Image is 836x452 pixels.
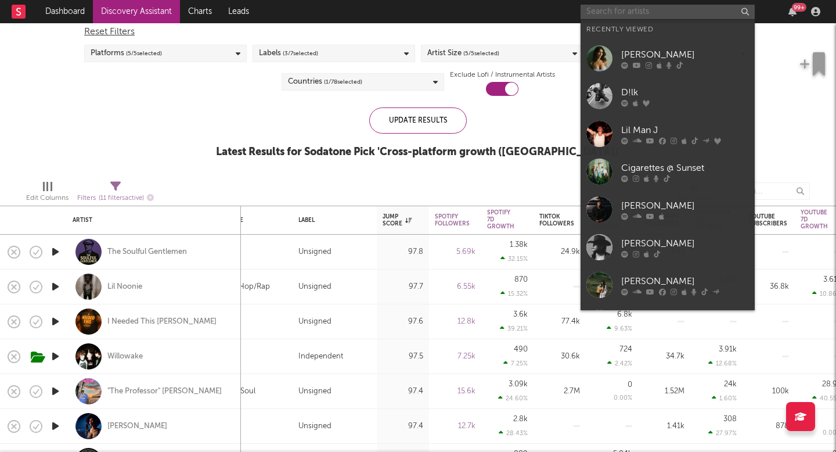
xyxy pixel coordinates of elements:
div: YouTube Subscribers [748,213,787,227]
div: 97.5 [383,350,423,364]
div: 724 [619,346,632,353]
div: Spotify Followers [435,213,470,227]
div: 2.8k [513,415,528,423]
div: Countries [288,75,362,89]
div: 97.4 [383,385,423,399]
div: 32.15 % [500,255,528,263]
div: 1.60 % [712,394,737,402]
a: Lil Man J [581,115,755,153]
div: Tiktok Followers [539,213,574,227]
div: Jump Score [383,213,412,227]
div: 1.38k [510,241,528,249]
div: 0.00 % [614,395,632,401]
a: Willowake [107,351,143,362]
div: 3.91k [719,346,737,353]
div: Label [298,217,365,224]
div: 15.6k [435,385,475,399]
a: The Soulful Gentlemen [107,247,187,257]
a: [PERSON_NAME] [581,304,755,342]
div: Artist Size [427,46,499,60]
div: Hip-Hop/Rap [223,280,270,294]
div: 870 [514,276,528,284]
div: [PERSON_NAME] [621,274,749,288]
div: 24k [724,381,737,388]
a: [PERSON_NAME] [581,191,755,228]
div: 12.68 % [708,360,737,367]
div: 27.97 % [708,429,737,437]
div: 97.7 [383,280,423,294]
div: [PERSON_NAME] [107,421,167,432]
div: Recently Viewed [586,23,749,37]
div: 100k [748,385,789,399]
div: 1.52M [644,385,684,399]
a: Cigarettes @ Sunset [581,153,755,191]
div: Artist [73,217,229,224]
div: 2.42 % [607,360,632,367]
span: ( 11 filters active) [99,195,144,202]
div: Cigarettes @ Sunset [621,161,749,175]
div: 30.6k [539,350,580,364]
div: 12.7k [435,419,475,433]
div: 490 [514,346,528,353]
div: 15.32 % [500,290,528,297]
a: [PERSON_NAME] [581,40,755,77]
div: Spotify 7D Growth [487,209,514,230]
div: 5.69k [435,245,475,259]
div: 878 [748,419,789,433]
div: Genre [223,217,281,224]
div: D!lk [621,85,749,99]
div: [PERSON_NAME] [621,48,749,62]
div: 97.8 [383,245,423,259]
div: 36.8k [748,280,789,294]
label: Exclude Lofi / Instrumental Artists [450,68,555,82]
div: Lil Man J [621,123,749,137]
div: Edit Columns [26,191,69,205]
div: Unsigned [298,385,331,399]
div: YouTube 7D Growth [801,209,828,230]
div: 308 [723,415,737,423]
span: ( 5 / 5 selected) [126,46,162,60]
span: ( 3 / 7 selected) [283,46,318,60]
div: 97.6 [383,315,423,329]
div: Independent [298,350,343,364]
div: Unsigned [298,280,331,294]
a: Lil Noonie [107,282,142,292]
div: 28.43 % [499,429,528,437]
a: "The Professor" [PERSON_NAME] [107,386,222,397]
div: Platforms [91,46,162,60]
div: Filters [77,191,154,206]
div: 3.6k [513,311,528,318]
div: 34.7k [644,350,684,364]
div: Unsigned [298,245,331,259]
span: ( 1 / 78 selected) [324,75,362,89]
div: Unsigned [298,419,331,433]
div: 9.63 % [607,325,632,332]
input: Search... [723,182,810,200]
div: Labels [259,46,318,60]
div: [PERSON_NAME] [621,199,749,213]
div: 2.7M [539,385,580,399]
div: 24.60 % [498,394,528,402]
div: 99 + [792,3,806,12]
div: Latest Results for Sodatone Pick ' Cross-platform growth ([GEOGRAPHIC_DATA]) ' [216,145,621,159]
input: Search for artists [581,5,755,19]
div: Edit Columns [26,177,69,210]
div: Reset Filters [84,25,752,39]
a: I Needed This [PERSON_NAME] [107,317,217,327]
div: 77.4k [539,315,580,329]
a: [PERSON_NAME] [581,266,755,304]
div: 7.25k [435,350,475,364]
button: 99+ [788,7,797,16]
div: 6.8k [617,311,632,318]
div: Update Results [369,107,467,134]
a: D!lk [581,77,755,115]
div: 0 [628,381,632,389]
div: Unsigned [298,315,331,329]
a: [PERSON_NAME] [581,228,755,266]
div: 3.09k [509,381,528,388]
